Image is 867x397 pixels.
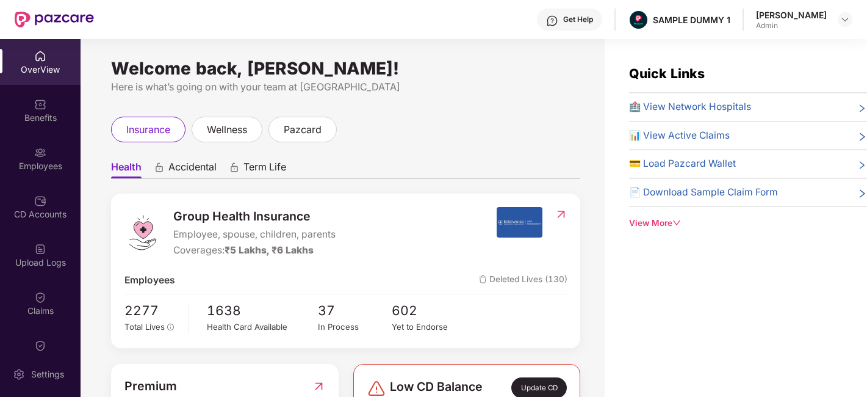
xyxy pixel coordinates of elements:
span: insurance [126,122,170,137]
span: 💳 Load Pazcard Wallet [629,156,736,172]
div: Here is what’s going on with your team at [GEOGRAPHIC_DATA] [111,79,580,95]
span: info-circle [167,324,174,331]
span: Deleted Lives (130) [479,273,567,288]
span: Premium [124,377,177,396]
img: deleteIcon [479,275,487,283]
div: animation [154,162,165,173]
span: 🏥 View Network Hospitals [629,100,751,115]
img: svg+xml;base64,PHN2ZyBpZD0iQ2xhaW0iIHhtbG5zPSJodHRwOi8vd3d3LnczLm9yZy8yMDAwL3N2ZyIgd2lkdGg9IjIwIi... [34,291,46,304]
img: New Pazcare Logo [15,12,94,27]
div: Settings [27,368,68,381]
img: RedirectIcon [555,208,567,220]
img: svg+xml;base64,PHN2ZyBpZD0iQmVuZWZpdHMiIHhtbG5zPSJodHRwOi8vd3d3LnczLm9yZy8yMDAwL3N2ZyIgd2lkdGg9Ij... [34,98,46,111]
span: right [857,188,867,200]
img: svg+xml;base64,PHN2ZyBpZD0iRHJvcGRvd24tMzJ4MzIiIHhtbG5zPSJodHRwOi8vd3d3LnczLm9yZy8yMDAwL3N2ZyIgd2... [840,15,850,24]
span: ₹5 Lakhs, ₹6 Lakhs [225,244,314,256]
span: Accidental [168,161,217,178]
div: Health Card Available [207,321,318,333]
img: svg+xml;base64,PHN2ZyBpZD0iU2V0dGluZy0yMHgyMCIgeG1sbnM9Imh0dHA6Ly93d3cudzMub3JnLzIwMDAvc3ZnIiB3aW... [13,368,25,381]
span: wellness [207,122,247,137]
span: Total Lives [124,322,165,332]
img: insurerIcon [497,207,542,238]
img: RedirectIcon [312,377,325,396]
div: Coverages: [173,243,336,258]
span: 37 [318,300,392,321]
div: animation [229,162,240,173]
div: SAMPLE DUMMY 1 [653,14,730,26]
img: logo [124,214,161,251]
img: svg+xml;base64,PHN2ZyBpZD0iQ0RfQWNjb3VudHMiIGRhdGEtbmFtZT0iQ0QgQWNjb3VudHMiIHhtbG5zPSJodHRwOi8vd3... [34,195,46,207]
img: svg+xml;base64,PHN2ZyBpZD0iRW1wbG95ZWVzIiB4bWxucz0iaHR0cDovL3d3dy53My5vcmcvMjAwMC9zdmciIHdpZHRoPS... [34,147,46,159]
img: svg+xml;base64,PHN2ZyBpZD0iSGVscC0zMngzMiIgeG1sbnM9Imh0dHA6Ly93d3cudzMub3JnLzIwMDAvc3ZnIiB3aWR0aD... [546,15,558,27]
span: 📊 View Active Claims [629,128,730,144]
span: down [672,219,681,227]
span: right [857,159,867,172]
div: In Process [318,321,392,333]
img: svg+xml;base64,PHN2ZyBpZD0iVXBsb2FkX0xvZ3MiIGRhdGEtbmFtZT0iVXBsb2FkIExvZ3MiIHhtbG5zPSJodHRwOi8vd3... [34,243,46,255]
span: pazcard [284,122,322,137]
span: Group Health Insurance [173,207,336,226]
div: Get Help [563,15,593,24]
span: Health [111,161,142,178]
span: right [857,102,867,115]
div: Welcome back, [PERSON_NAME]! [111,64,580,73]
span: right [857,131,867,144]
span: 📄 Download Sample Claim Form [629,185,778,200]
span: Term Life [243,161,286,178]
img: Pazcare_Alternative_logo-01-01.png [630,11,647,29]
div: View More [629,217,867,230]
span: 1638 [207,300,318,321]
div: [PERSON_NAME] [756,9,827,21]
img: svg+xml;base64,PHN2ZyBpZD0iQ2xhaW0iIHhtbG5zPSJodHRwOi8vd3d3LnczLm9yZy8yMDAwL3N2ZyIgd2lkdGg9IjIwIi... [34,340,46,352]
span: Quick Links [629,65,705,81]
img: svg+xml;base64,PHN2ZyBpZD0iSG9tZSIgeG1sbnM9Imh0dHA6Ly93d3cudzMub3JnLzIwMDAvc3ZnIiB3aWR0aD0iMjAiIG... [34,50,46,62]
span: Employee, spouse, children, parents [173,227,336,242]
span: Employees [124,273,175,288]
div: Admin [756,21,827,31]
span: 602 [392,300,466,321]
span: 2277 [124,300,180,321]
div: Yet to Endorse [392,321,466,333]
